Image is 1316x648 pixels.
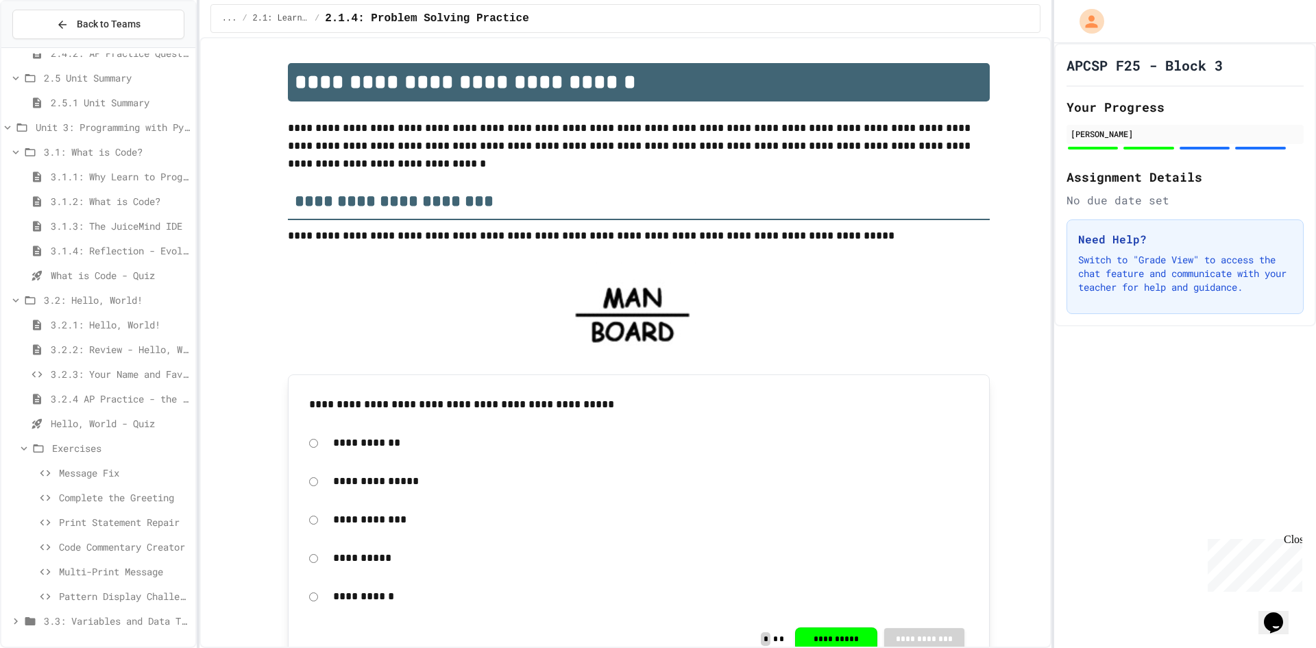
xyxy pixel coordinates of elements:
[51,342,190,357] span: 3.2.2: Review - Hello, World!
[59,466,190,480] span: Message Fix
[51,169,190,184] span: 3.1.1: Why Learn to Program?
[59,540,190,554] span: Code Commentary Creator
[51,367,190,381] span: 3.2.3: Your Name and Favorite Movie
[59,564,190,579] span: Multi-Print Message
[51,243,190,258] span: 3.1.4: Reflection - Evolving Technology
[51,219,190,233] span: 3.1.3: The JuiceMind IDE
[52,441,190,455] span: Exercises
[51,194,190,208] span: 3.1.2: What is Code?
[59,515,190,529] span: Print Statement Repair
[315,13,319,24] span: /
[36,120,190,134] span: Unit 3: Programming with Python
[1067,56,1223,75] h1: APCSP F25 - Block 3
[44,145,190,159] span: 3.1: What is Code?
[222,13,237,24] span: ...
[1202,533,1302,592] iframe: chat widget
[51,46,190,60] span: 2.4.2: AP Practice Questions
[44,293,190,307] span: 3.2: Hello, World!
[44,71,190,85] span: 2.5 Unit Summary
[59,589,190,603] span: Pattern Display Challenge
[1258,593,1302,634] iframe: chat widget
[253,13,309,24] span: 2.1: Learning to Solve Hard Problems
[51,392,190,406] span: 3.2.4 AP Practice - the DISPLAY Procedure
[1078,253,1292,294] p: Switch to "Grade View" to access the chat feature and communicate with your teacher for help and ...
[1067,192,1304,208] div: No due date set
[1078,231,1292,248] h3: Need Help?
[5,5,95,87] div: Chat with us now!Close
[59,490,190,505] span: Complete the Greeting
[325,10,529,27] span: 2.1.4: Problem Solving Practice
[44,614,190,628] span: 3.3: Variables and Data Types
[242,13,247,24] span: /
[1071,128,1300,140] div: [PERSON_NAME]
[77,17,141,32] span: Back to Teams
[12,10,184,39] button: Back to Teams
[51,268,190,283] span: What is Code - Quiz
[1067,167,1304,187] h2: Assignment Details
[51,317,190,332] span: 3.2.1: Hello, World!
[1065,5,1108,37] div: My Account
[51,416,190,431] span: Hello, World - Quiz
[51,95,190,110] span: 2.5.1 Unit Summary
[1067,97,1304,117] h2: Your Progress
